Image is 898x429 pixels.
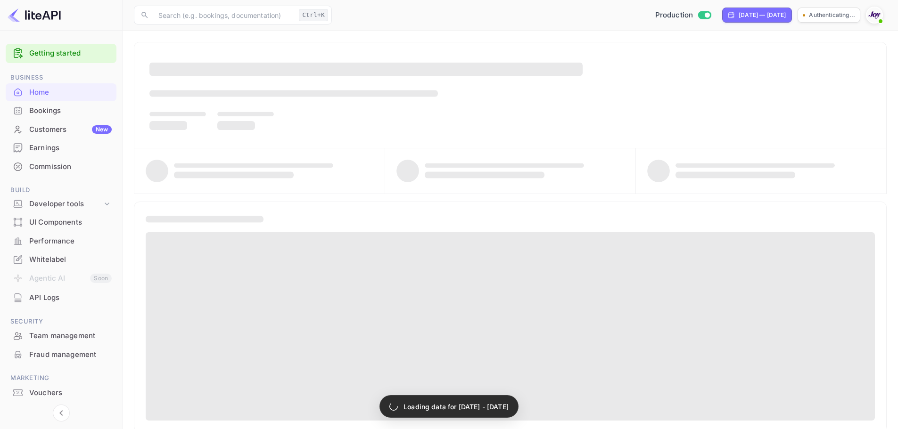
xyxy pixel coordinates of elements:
[6,289,116,306] a: API Logs
[404,402,509,412] p: Loading data for [DATE] - [DATE]
[809,11,855,19] p: Authenticating...
[6,232,116,250] a: Performance
[6,44,116,63] div: Getting started
[6,121,116,138] a: CustomersNew
[6,213,116,231] a: UI Components
[6,327,116,344] a: Team management
[6,316,116,327] span: Security
[29,388,112,398] div: Vouchers
[739,11,786,19] div: [DATE] — [DATE]
[6,346,116,363] a: Fraud management
[867,8,882,23] img: With Joy
[299,9,328,21] div: Ctrl+K
[651,10,715,21] div: Switch to Sandbox mode
[92,125,112,134] div: New
[6,289,116,307] div: API Logs
[6,83,116,102] div: Home
[153,6,295,24] input: Search (e.g. bookings, documentation)
[29,143,112,154] div: Earnings
[6,139,116,157] div: Earnings
[6,102,116,119] a: Bookings
[29,292,112,303] div: API Logs
[6,373,116,383] span: Marketing
[655,10,693,21] span: Production
[29,331,112,341] div: Team management
[6,185,116,195] span: Build
[53,405,70,421] button: Collapse navigation
[29,48,112,59] a: Getting started
[29,254,112,265] div: Whitelabel
[6,83,116,101] a: Home
[6,139,116,156] a: Earnings
[8,8,61,23] img: LiteAPI logo
[29,236,112,247] div: Performance
[722,8,792,23] div: Click to change the date range period
[29,105,112,116] div: Bookings
[6,196,116,212] div: Developer tools
[6,213,116,232] div: UI Components
[29,217,112,228] div: UI Components
[6,232,116,251] div: Performance
[6,158,116,175] a: Commission
[6,327,116,345] div: Team management
[6,102,116,120] div: Bookings
[29,162,112,172] div: Commission
[6,346,116,364] div: Fraud management
[6,384,116,402] div: Vouchers
[6,121,116,139] div: CustomersNew
[29,199,102,210] div: Developer tools
[6,251,116,269] div: Whitelabel
[6,158,116,176] div: Commission
[6,73,116,83] span: Business
[6,251,116,268] a: Whitelabel
[29,87,112,98] div: Home
[29,124,112,135] div: Customers
[6,384,116,401] a: Vouchers
[29,349,112,360] div: Fraud management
